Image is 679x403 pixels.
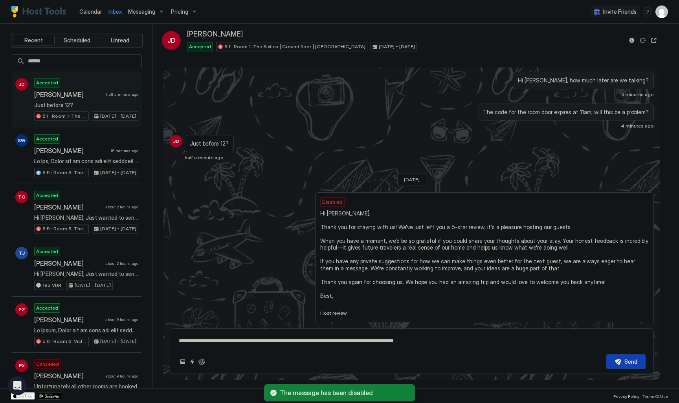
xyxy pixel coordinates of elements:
[34,327,138,334] span: Lo Ipsum, Dolor sit am cons adi elit seddoei! Te'in utlabor et dolo mag al Enimad. Mi veni qui no...
[185,155,224,160] span: half a minute ago
[621,123,654,129] span: 4 minutes ago
[99,35,141,46] button: Unread
[518,77,649,84] span: Hi [PERSON_NAME], how much later are we talking?
[108,7,122,16] a: Inbox
[42,282,61,289] span: 193 VBR
[36,135,58,142] span: Accepted
[36,248,58,255] span: Accepted
[128,8,155,15] span: Messaging
[79,7,102,16] a: Calendar
[34,214,138,221] span: Hi [PERSON_NAME], Just wanted to send a quick message to make sure you've settled in comfortably ...
[100,113,136,120] span: [DATE] - [DATE]
[18,306,25,313] span: PZ
[189,43,211,50] span: Accepted
[8,376,27,395] div: Open Intercom Messenger
[34,270,138,277] span: Hi [PERSON_NAME], Just wanted to send a quick message to make sure you've settled in comfortably ...
[11,33,143,48] div: tab-group
[624,357,637,366] div: Send
[34,259,102,267] span: [PERSON_NAME]
[24,37,43,44] span: Recent
[34,102,138,109] span: Just before 12?
[603,8,637,15] span: Invite Friends
[34,91,103,98] span: [PERSON_NAME]
[638,36,648,45] button: Sync reservation
[18,81,25,88] span: JD
[108,8,122,15] span: Inbox
[655,5,668,18] div: User profile
[11,6,70,18] a: Host Tools Logo
[197,357,206,367] button: ChatGPT Auto Reply
[105,374,138,379] span: about 9 hours ago
[173,138,179,145] span: JD
[649,36,659,45] button: Open reservation
[34,316,102,324] span: [PERSON_NAME]
[13,35,55,46] button: Recent
[320,310,649,316] span: Host review:
[187,30,243,39] span: [PERSON_NAME]
[105,317,138,322] span: about 9 hours ago
[100,169,136,176] span: [DATE] - [DATE]
[483,109,649,116] span: The code for the room door expires at 11am, will this be a problem?
[379,43,415,50] span: [DATE] - [DATE]
[171,8,188,15] span: Pricing
[42,338,87,345] span: 5.6 · Room 6: Victoria Line | Loft room | [GEOGRAPHIC_DATA]
[79,8,102,15] span: Calendar
[111,37,129,44] span: Unread
[105,204,138,210] span: about 2 hours ago
[36,192,58,199] span: Accepted
[34,372,102,380] span: [PERSON_NAME]
[64,37,90,44] span: Scheduled
[167,36,176,45] span: JD
[34,158,138,165] span: Lo Ips, Dolor sit am cons adi elit seddoei! Te'in utlabor et dolo mag al Enimad. Mi veni qui nost...
[105,261,138,266] span: about 2 hours ago
[36,79,58,86] span: Accepted
[404,177,420,182] span: [DATE]
[280,389,409,397] span: The message has been disabled
[36,361,59,368] span: Cancelled
[25,55,141,68] input: Input Field
[606,354,646,369] button: Send
[178,357,187,367] button: Upload image
[18,193,26,201] span: TG
[190,140,229,147] span: Just before 12?
[36,305,58,312] span: Accepted
[100,225,136,232] span: [DATE] - [DATE]
[224,43,365,50] span: 5.1 · Room 1: The Sixties | Ground floor | [GEOGRAPHIC_DATA]
[19,362,25,369] span: FX
[18,137,26,144] span: SW
[42,225,87,232] span: 5.5 · Room 5: The BFI | [GEOGRAPHIC_DATA]
[42,113,87,120] span: 5.1 · Room 1: The Sixties | Ground floor | [GEOGRAPHIC_DATA]
[187,357,197,367] button: Quick reply
[621,91,654,97] span: 5 minutes ago
[627,36,637,45] button: Reservation information
[100,338,136,345] span: [DATE] - [DATE]
[75,282,111,289] span: [DATE] - [DATE]
[110,148,138,153] span: 15 minutes ago
[34,147,107,155] span: [PERSON_NAME]
[42,169,87,176] span: 5.5 · Room 5: The BFI | [GEOGRAPHIC_DATA]
[643,7,652,16] div: menu
[106,92,138,97] span: half a minute ago
[34,203,102,211] span: [PERSON_NAME]
[56,35,98,46] button: Scheduled
[19,250,25,257] span: TJ
[320,210,649,299] span: Hi [PERSON_NAME], Thank you for staying with us! We've just left you a 5-star review, it's a plea...
[322,199,343,206] span: Disabled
